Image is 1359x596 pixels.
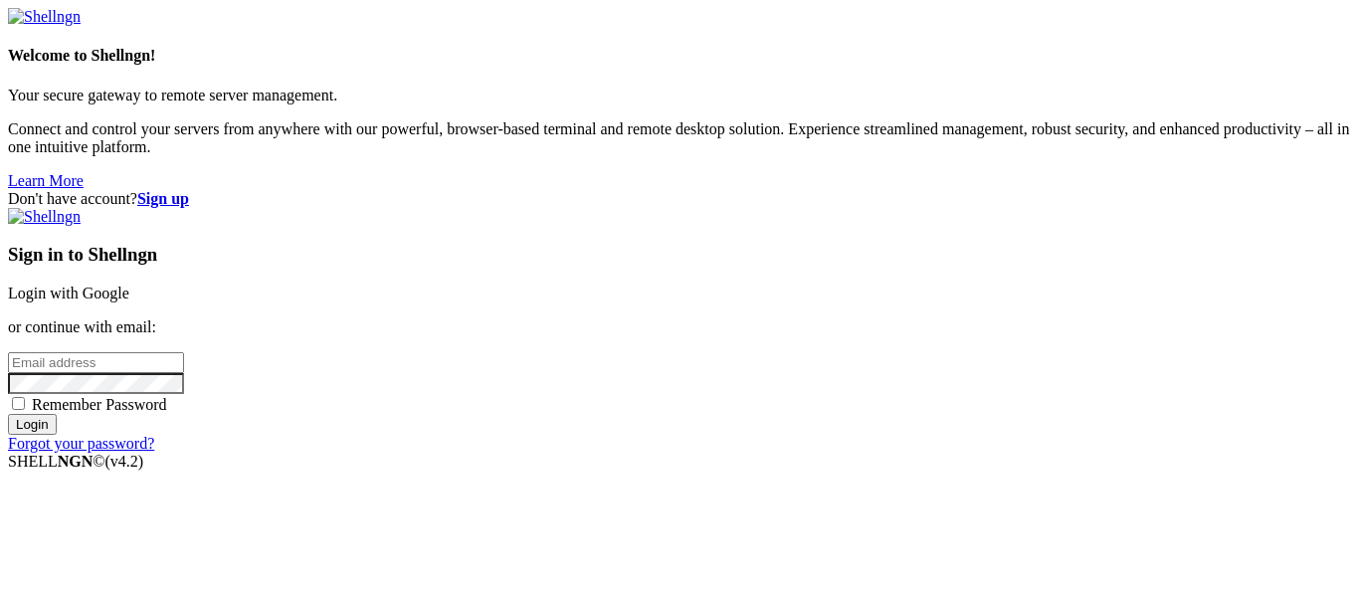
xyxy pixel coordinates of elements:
a: Sign up [137,190,189,207]
input: Email address [8,352,184,373]
a: Login with Google [8,285,129,301]
b: NGN [58,453,94,470]
span: 4.2.0 [105,453,144,470]
p: or continue with email: [8,318,1351,336]
p: Connect and control your servers from anywhere with our powerful, browser-based terminal and remo... [8,120,1351,156]
span: SHELL © [8,453,143,470]
p: Your secure gateway to remote server management. [8,87,1351,104]
input: Login [8,414,57,435]
img: Shellngn [8,8,81,26]
h4: Welcome to Shellngn! [8,47,1351,65]
input: Remember Password [12,397,25,410]
a: Forgot your password? [8,435,154,452]
div: Don't have account? [8,190,1351,208]
a: Learn More [8,172,84,189]
h3: Sign in to Shellngn [8,244,1351,266]
span: Remember Password [32,396,167,413]
img: Shellngn [8,208,81,226]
